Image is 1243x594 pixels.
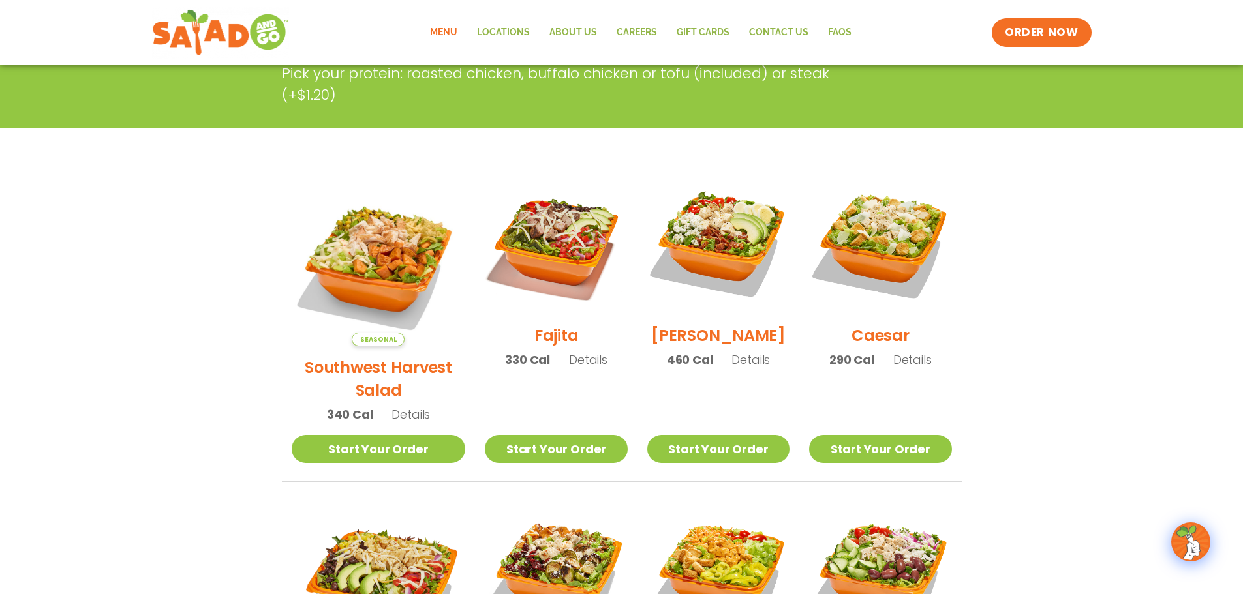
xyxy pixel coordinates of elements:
[731,351,770,368] span: Details
[540,18,607,48] a: About Us
[352,333,405,346] span: Seasonal
[569,351,607,368] span: Details
[420,18,467,48] a: Menu
[391,406,430,423] span: Details
[647,172,790,314] img: Product photo for Cobb Salad
[607,18,667,48] a: Careers
[818,18,861,48] a: FAQs
[282,63,863,106] p: Pick your protein: roasted chicken, buffalo chicken or tofu (included) or steak (+$1.20)
[467,18,540,48] a: Locations
[1005,25,1078,40] span: ORDER NOW
[809,172,951,314] img: Product photo for Caesar Salad
[647,435,790,463] a: Start Your Order
[667,18,739,48] a: GIFT CARDS
[992,18,1091,47] a: ORDER NOW
[829,351,874,368] span: 290 Cal
[667,351,713,368] span: 460 Cal
[292,172,466,346] img: Product photo for Southwest Harvest Salad
[485,172,627,314] img: Product photo for Fajita Salad
[485,435,627,463] a: Start Your Order
[893,351,932,368] span: Details
[420,18,861,48] nav: Menu
[292,435,466,463] a: Start Your Order
[1173,524,1209,560] img: wpChatIcon
[327,406,373,423] span: 340 Cal
[651,324,786,347] h2: [PERSON_NAME]
[152,7,290,59] img: new-SAG-logo-768×292
[852,324,910,347] h2: Caesar
[739,18,818,48] a: Contact Us
[292,356,466,402] h2: Southwest Harvest Salad
[505,351,550,368] span: 330 Cal
[809,435,951,463] a: Start Your Order
[534,324,579,347] h2: Fajita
